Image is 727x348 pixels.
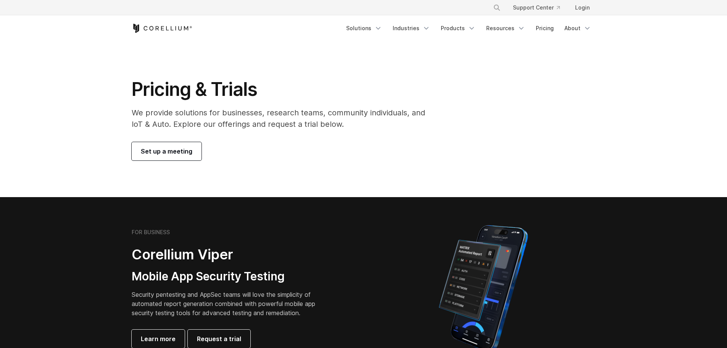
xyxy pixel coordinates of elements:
a: Resources [482,21,530,35]
a: Request a trial [188,330,250,348]
a: Learn more [132,330,185,348]
a: Support Center [507,1,566,15]
a: Pricing [531,21,558,35]
h6: FOR BUSINESS [132,229,170,236]
span: Learn more [141,334,176,343]
span: Request a trial [197,334,241,343]
a: Solutions [342,21,387,35]
p: Security pentesting and AppSec teams will love the simplicity of automated report generation comb... [132,290,327,317]
div: Navigation Menu [342,21,596,35]
button: Search [490,1,504,15]
a: Set up a meeting [132,142,201,160]
a: Industries [388,21,435,35]
a: Products [436,21,480,35]
h1: Pricing & Trials [132,78,436,101]
div: Navigation Menu [484,1,596,15]
span: Set up a meeting [141,147,192,156]
h2: Corellium Viper [132,246,327,263]
a: Corellium Home [132,24,192,33]
a: Login [569,1,596,15]
h3: Mobile App Security Testing [132,269,327,284]
a: About [560,21,596,35]
p: We provide solutions for businesses, research teams, community individuals, and IoT & Auto. Explo... [132,107,436,130]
